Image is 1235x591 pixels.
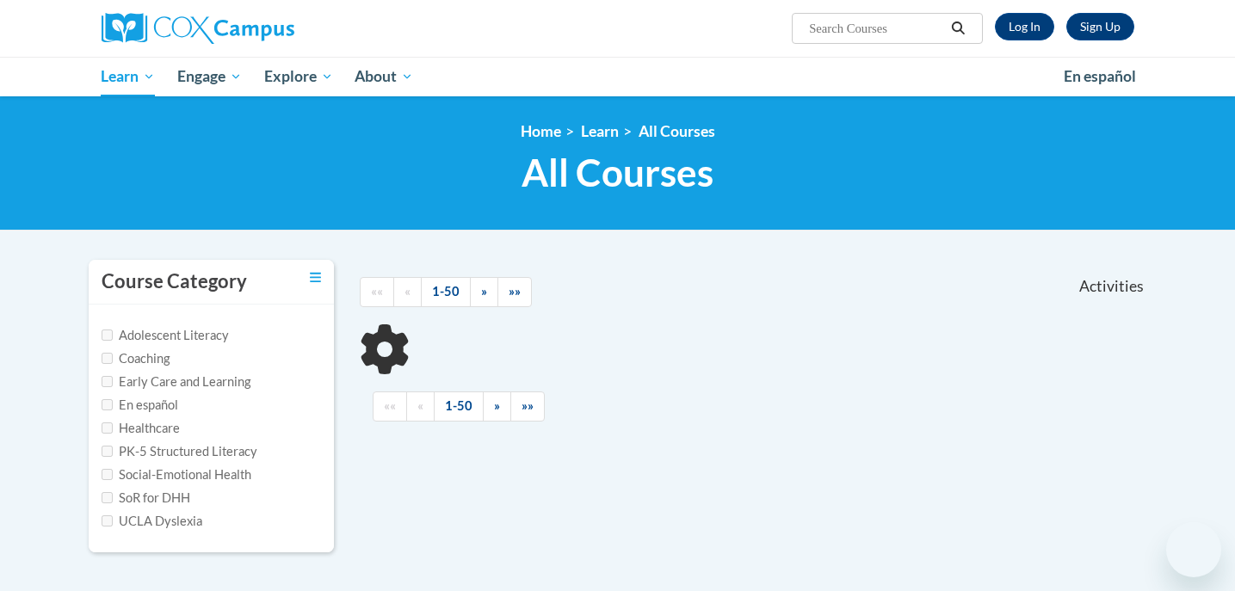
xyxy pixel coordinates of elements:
span: All Courses [522,150,713,195]
span: » [494,398,500,413]
a: Home [521,122,561,140]
a: Next [483,391,511,422]
a: Previous [406,391,435,422]
a: Toggle collapse [310,268,321,287]
span: «« [371,284,383,299]
input: Search Courses [807,18,945,39]
label: SoR for DHH [102,489,190,508]
label: PK-5 Structured Literacy [102,442,257,461]
span: Engage [177,66,242,87]
img: Cox Campus [102,13,294,44]
label: Social-Emotional Health [102,465,251,484]
a: End [497,277,532,307]
span: « [417,398,423,413]
input: Checkbox for Options [102,422,113,434]
span: «« [384,398,396,413]
label: UCLA Dyslexia [102,512,202,531]
a: En español [1053,58,1147,95]
label: Healthcare [102,419,180,438]
span: » [481,284,487,299]
a: Begining [360,277,394,307]
a: Log In [995,13,1054,40]
a: Register [1066,13,1134,40]
span: Learn [101,66,155,87]
a: Next [470,277,498,307]
label: Adolescent Literacy [102,326,229,345]
span: About [355,66,413,87]
input: Checkbox for Options [102,515,113,526]
input: Checkbox for Options [102,399,113,410]
input: Checkbox for Options [102,446,113,457]
span: »» [522,398,534,413]
span: En español [1064,67,1136,85]
a: Cox Campus [102,13,429,44]
input: Checkbox for Options [102,469,113,480]
label: Early Care and Learning [102,372,250,391]
input: Checkbox for Options [102,376,113,387]
span: Explore [264,66,333,87]
button: Search [945,18,971,39]
a: 1-50 [434,391,484,422]
input: Checkbox for Options [102,353,113,364]
input: Checkbox for Options [102,329,113,341]
div: Main menu [76,57,1160,96]
span: « [404,284,411,299]
label: En español [102,396,178,415]
a: Explore [253,57,344,96]
iframe: Button to launch messaging window [1166,522,1221,577]
a: End [510,391,545,422]
a: All Courses [639,122,715,140]
a: Engage [166,57,253,96]
h3: Course Category [102,268,247,295]
span: »» [509,284,521,299]
a: Learn [90,57,167,96]
a: 1-50 [421,277,471,307]
label: Coaching [102,349,170,368]
a: Learn [581,122,619,140]
a: About [343,57,424,96]
input: Checkbox for Options [102,492,113,503]
a: Begining [373,391,407,422]
span: Activities [1079,277,1144,296]
a: Previous [393,277,422,307]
